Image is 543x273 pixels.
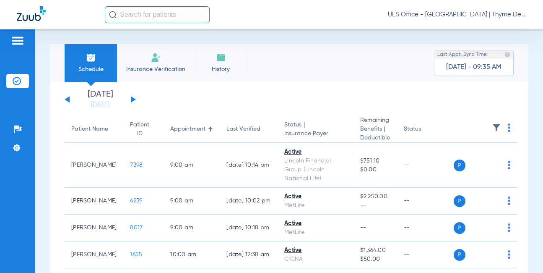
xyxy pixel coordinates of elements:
[226,125,271,134] div: Last Verified
[284,219,347,228] div: Active
[360,157,390,165] span: $751.10
[71,125,117,134] div: Patient Name
[397,241,454,268] td: --
[130,121,157,138] div: Patient ID
[65,215,123,241] td: [PERSON_NAME]
[508,123,510,132] img: group-dot-blue.svg
[360,246,390,255] span: $1,364.00
[65,188,123,215] td: [PERSON_NAME]
[220,188,278,215] td: [DATE] 10:02 PM
[353,116,397,143] th: Remaining Benefits |
[71,125,108,134] div: Patient Name
[284,201,347,210] div: MetLife
[397,143,454,188] td: --
[220,241,278,268] td: [DATE] 12:38 AM
[492,123,501,132] img: filter.svg
[151,52,161,63] img: Manual Insurance Verification
[105,6,210,23] input: Search for patients
[284,129,347,138] span: Insurance Payer
[360,165,390,174] span: $0.00
[109,11,117,18] img: Search Icon
[86,52,96,63] img: Schedule
[284,192,347,201] div: Active
[284,157,347,183] div: Lincoln Financial Group (Lincoln National Life)
[360,255,390,264] span: $50.00
[454,222,465,234] span: P
[360,192,390,201] span: $2,250.00
[446,63,501,71] span: [DATE] - 09:35 AM
[437,50,488,59] span: Last Appt. Sync Time:
[501,233,543,273] iframe: Chat Widget
[164,143,220,188] td: 9:00 AM
[508,223,510,232] img: group-dot-blue.svg
[130,225,143,231] span: 8017
[130,162,143,168] span: 7398
[360,225,366,231] span: --
[226,125,260,134] div: Last Verified
[284,246,347,255] div: Active
[508,197,510,205] img: group-dot-blue.svg
[130,121,149,138] div: Patient ID
[201,65,241,73] span: History
[397,188,454,215] td: --
[65,143,123,188] td: [PERSON_NAME]
[508,161,510,169] img: group-dot-blue.svg
[360,201,390,210] span: --
[504,52,510,58] img: last sync help info
[278,116,353,143] th: Status |
[397,215,454,241] td: --
[284,228,347,237] div: MetLife
[284,255,347,264] div: CIGNA
[388,10,526,19] span: UES Office - [GEOGRAPHIC_DATA] | Thyme Dental Care
[220,215,278,241] td: [DATE] 10:18 PM
[216,52,226,63] img: History
[454,160,465,171] span: P
[454,249,465,261] span: P
[71,65,111,73] span: Schedule
[454,195,465,207] span: P
[65,241,123,268] td: [PERSON_NAME]
[360,134,390,142] span: Deductible
[170,125,205,134] div: Appointment
[164,241,220,268] td: 10:00 AM
[17,6,46,21] img: Zuub Logo
[130,198,142,204] span: 6239
[11,36,24,46] img: hamburger-icon
[220,143,278,188] td: [DATE] 10:14 PM
[75,100,125,109] a: [DATE]
[75,90,125,109] li: [DATE]
[170,125,213,134] div: Appointment
[123,65,188,73] span: Insurance Verification
[164,188,220,215] td: 9:00 AM
[164,215,220,241] td: 9:00 AM
[130,252,142,257] span: 1655
[284,148,347,157] div: Active
[397,116,454,143] th: Status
